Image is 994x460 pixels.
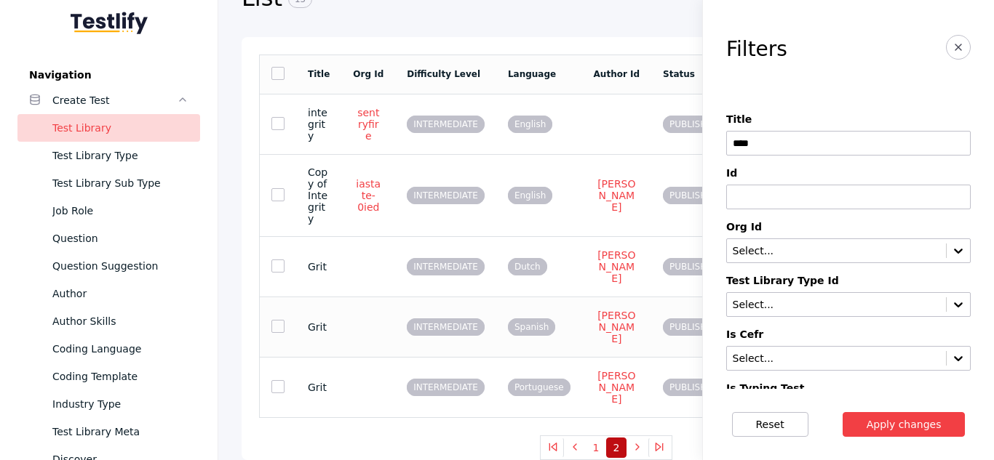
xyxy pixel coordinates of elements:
[594,309,640,345] a: [PERSON_NAME]
[52,202,188,219] div: Job Role
[726,275,971,286] label: Test Library Type Id
[407,116,485,133] span: INTERMEDIATE
[726,221,971,233] label: Org Id
[308,382,330,393] section: Grit
[52,340,188,358] div: Coding Language
[663,318,725,336] span: PUBLISHED
[52,368,188,385] div: Coding Template
[52,147,188,164] div: Test Library Type
[407,258,485,275] span: INTERMEDIATE
[732,412,808,437] button: Reset
[308,166,330,225] section: Copy of Integrity
[52,257,188,275] div: Question Suggestion
[353,69,383,79] a: Org Id
[663,116,725,133] span: PUBLISHED
[17,280,200,307] a: Author
[407,318,485,336] span: INTERMEDIATE
[663,187,725,204] span: PUBLISHED
[52,285,188,302] div: Author
[17,390,200,418] a: Industry Type
[52,395,188,413] div: Industry Type
[52,92,177,109] div: Create Test
[726,113,971,125] label: Title
[843,412,966,437] button: Apply changes
[606,437,627,458] button: 2
[726,167,971,179] label: Id
[663,258,725,275] span: PUBLISHED
[17,69,200,81] label: Navigation
[663,69,695,79] a: Status
[726,382,971,394] label: Is Typing Test
[407,187,485,204] span: INTERMEDIATE
[17,114,200,142] a: Test Library
[594,69,640,79] a: Author Id
[308,69,330,79] a: Title
[52,312,188,330] div: Author Skills
[508,69,556,79] a: Language
[308,107,330,142] section: integrity
[17,335,200,363] a: Coding Language
[594,369,640,405] a: [PERSON_NAME]
[508,187,552,204] span: English
[663,379,725,396] span: PUBLISHED
[407,379,485,396] span: INTERMEDIATE
[586,437,606,458] button: 1
[353,106,383,142] a: sentryfire
[726,38,787,61] h3: Filters
[308,321,330,333] section: Grit
[71,12,148,34] img: Testlify - Backoffice
[17,225,200,252] a: Question
[353,177,383,214] a: iastate-0ied
[594,177,640,214] a: [PERSON_NAME]
[52,174,188,192] div: Test Library Sub Type
[508,258,547,275] span: Dutch
[17,142,200,169] a: Test Library Type
[17,418,200,445] a: Test Library Meta
[52,119,188,137] div: Test Library
[17,363,200,390] a: Coding Template
[52,230,188,247] div: Question
[17,307,200,335] a: Author Skills
[594,249,640,285] a: [PERSON_NAME]
[508,318,555,336] span: Spanish
[17,169,200,197] a: Test Library Sub Type
[407,69,480,79] a: Difficulty Level
[508,116,552,133] span: English
[308,261,330,273] section: Grit
[52,423,188,440] div: Test Library Meta
[508,379,570,396] span: Portuguese
[17,252,200,280] a: Question Suggestion
[726,328,971,340] label: Is Cefr
[17,197,200,225] a: Job Role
